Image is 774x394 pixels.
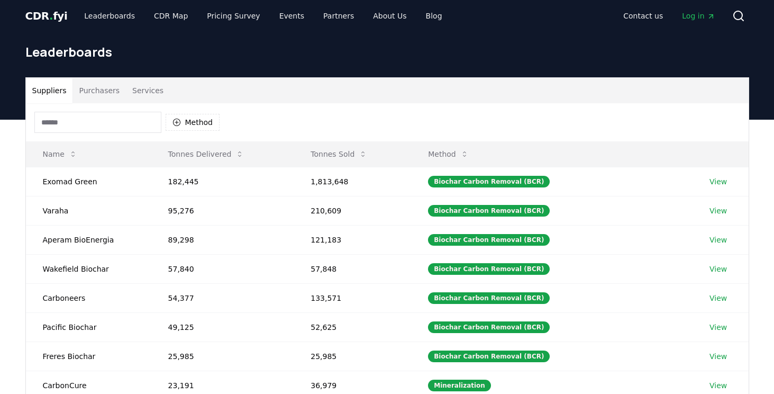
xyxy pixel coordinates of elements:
[428,263,550,275] div: Biochar Carbon Removal (BCR)
[49,10,53,22] span: .
[151,283,294,312] td: 54,377
[294,283,411,312] td: 133,571
[160,144,253,165] button: Tonnes Delivered
[709,176,727,187] a: View
[428,380,491,391] div: Mineralization
[26,342,151,371] td: Freres Biochar
[151,225,294,254] td: 89,298
[428,351,550,362] div: Biochar Carbon Removal (BCR)
[709,235,727,245] a: View
[615,6,723,25] nav: Main
[428,234,550,246] div: Biochar Carbon Removal (BCR)
[26,312,151,342] td: Pacific Biochar
[26,283,151,312] td: Carboneers
[315,6,362,25] a: Partners
[709,351,727,362] a: View
[151,342,294,371] td: 25,985
[420,144,477,165] button: Method
[709,293,727,303] a: View
[151,167,294,196] td: 182,445
[709,205,727,216] a: View
[294,167,411,196] td: 1,813,648
[76,6,143,25] a: Leaderboards
[166,114,220,131] button: Method
[151,312,294,342] td: 49,125
[25,10,68,22] span: CDR fyi
[709,380,727,391] a: View
[294,254,411,283] td: 57,848
[145,6,196,25] a: CDR Map
[615,6,671,25] a: Contact us
[709,322,727,333] a: View
[709,264,727,274] a: View
[198,6,268,25] a: Pricing Survey
[294,196,411,225] td: 210,609
[428,292,550,304] div: Biochar Carbon Removal (BCR)
[151,196,294,225] td: 95,276
[25,8,68,23] a: CDR.fyi
[682,11,715,21] span: Log in
[126,78,170,103] button: Services
[673,6,723,25] a: Log in
[26,254,151,283] td: Wakefield Biochar
[34,144,86,165] button: Name
[417,6,451,25] a: Blog
[294,312,411,342] td: 52,625
[72,78,126,103] button: Purchasers
[428,321,550,333] div: Biochar Carbon Removal (BCR)
[365,6,415,25] a: About Us
[26,78,73,103] button: Suppliers
[26,167,151,196] td: Exomad Green
[428,176,550,187] div: Biochar Carbon Removal (BCR)
[294,225,411,254] td: 121,183
[26,196,151,225] td: Varaha
[271,6,313,25] a: Events
[25,43,749,60] h1: Leaderboards
[428,205,550,217] div: Biochar Carbon Removal (BCR)
[76,6,450,25] nav: Main
[302,144,376,165] button: Tonnes Sold
[294,342,411,371] td: 25,985
[26,225,151,254] td: Aperam BioEnergia
[151,254,294,283] td: 57,840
